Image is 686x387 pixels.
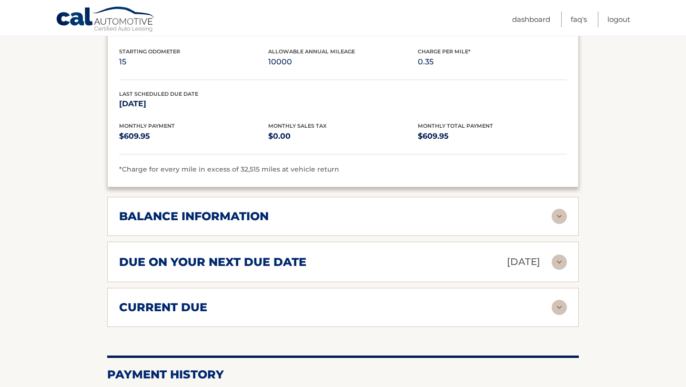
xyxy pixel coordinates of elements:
[107,367,579,382] h2: Payment History
[119,48,180,55] span: Starting Odometer
[56,6,156,34] a: Cal Automotive
[268,122,327,129] span: Monthly Sales Tax
[552,300,567,315] img: accordion-rest.svg
[552,209,567,224] img: accordion-rest.svg
[119,165,339,173] span: *Charge for every mile in excess of 32,515 miles at vehicle return
[119,91,198,97] span: Last Scheduled Due Date
[418,130,567,143] p: $609.95
[119,130,268,143] p: $609.95
[418,122,493,129] span: Monthly Total Payment
[119,255,306,269] h2: due on your next due date
[119,55,268,69] p: 15
[418,48,471,55] span: Charge Per Mile*
[119,300,207,315] h2: current due
[119,122,175,129] span: Monthly Payment
[607,11,630,27] a: Logout
[268,130,417,143] p: $0.00
[119,97,268,111] p: [DATE]
[507,254,540,270] p: [DATE]
[119,209,269,224] h2: balance information
[268,48,355,55] span: Allowable Annual Mileage
[571,11,587,27] a: FAQ's
[418,55,567,69] p: 0.35
[268,55,417,69] p: 10000
[552,255,567,270] img: accordion-rest.svg
[512,11,550,27] a: Dashboard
